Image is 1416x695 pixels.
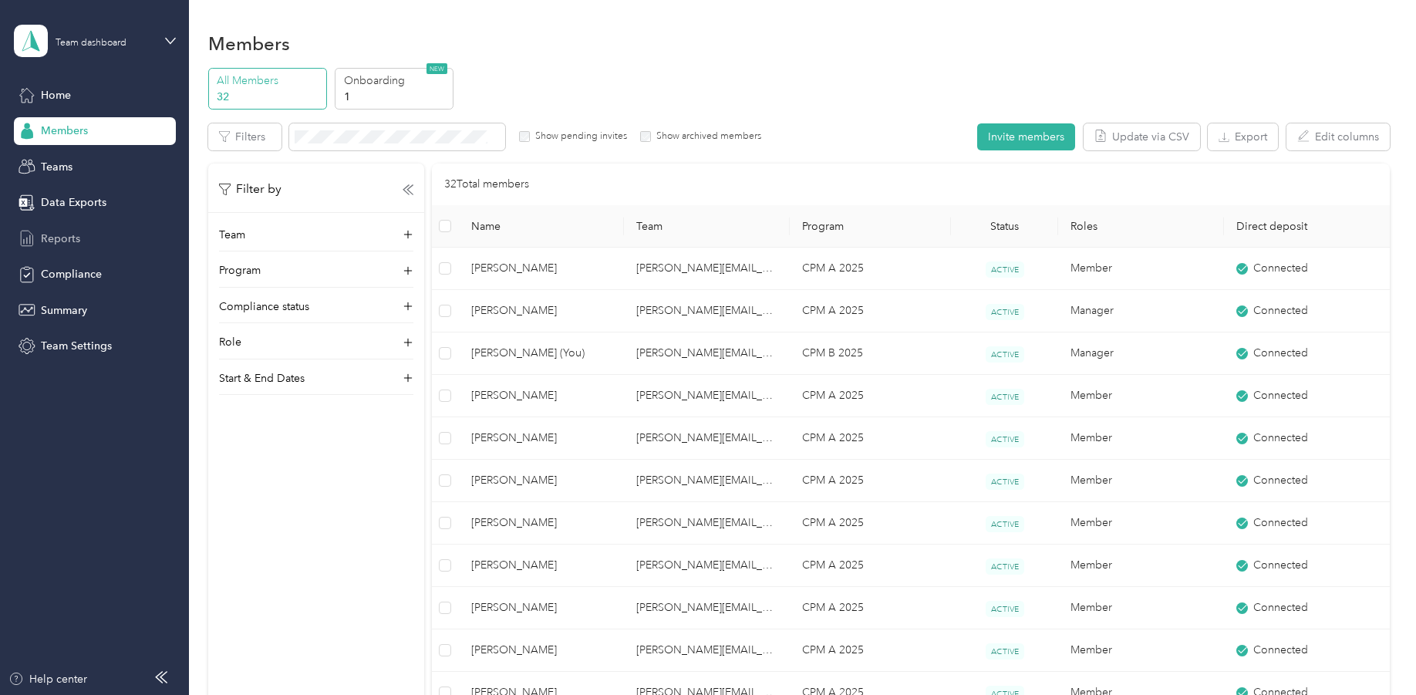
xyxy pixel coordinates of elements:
[1224,205,1390,248] th: Direct deposit
[344,89,449,105] p: 1
[219,370,305,386] p: Start & End Dates
[986,474,1024,490] span: ACTIVE
[986,261,1024,278] span: ACTIVE
[217,89,322,105] p: 32
[624,629,790,672] td: eric.mcclenny@optioncare.com
[1253,472,1308,489] span: Connected
[624,375,790,417] td: eric.mcclenny@optioncare.com
[41,302,87,319] span: Summary
[624,587,790,629] td: eric.mcclenny@optioncare.com
[1253,260,1308,277] span: Connected
[624,290,790,332] td: eric.mcclenny@optioncare.com
[1330,609,1416,695] iframe: Everlance-gr Chat Button Frame
[41,266,102,282] span: Compliance
[41,194,106,211] span: Data Exports
[459,248,625,290] td: Shannon ODonoghue
[1253,345,1308,362] span: Connected
[790,375,951,417] td: CPM A 2025
[1253,430,1308,447] span: Connected
[790,417,951,460] td: CPM A 2025
[471,387,612,404] span: [PERSON_NAME]
[219,180,282,199] p: Filter by
[1253,642,1308,659] span: Connected
[471,302,612,319] span: [PERSON_NAME]
[217,73,322,89] p: All Members
[790,290,951,332] td: CPM A 2025
[1253,515,1308,531] span: Connected
[208,35,290,52] h1: Members
[986,643,1024,660] span: ACTIVE
[459,417,625,460] td: Adrianne Jackson
[1058,587,1224,629] td: Member
[41,87,71,103] span: Home
[471,557,612,574] span: [PERSON_NAME]
[471,220,612,233] span: Name
[624,248,790,290] td: eric.mcclenny@optioncare.com
[219,334,241,350] p: Role
[1253,599,1308,616] span: Connected
[1058,248,1224,290] td: Member
[986,516,1024,532] span: ACTIVE
[1058,629,1224,672] td: Member
[790,587,951,629] td: CPM A 2025
[219,227,245,243] p: Team
[1286,123,1390,150] button: Edit columns
[986,558,1024,575] span: ACTIVE
[459,332,625,375] td: Janice Palazzo (You)
[1058,205,1224,248] th: Roles
[344,73,449,89] p: Onboarding
[651,130,761,143] label: Show archived members
[426,63,447,74] span: NEW
[530,130,627,143] label: Show pending invites
[1208,123,1278,150] button: Export
[41,231,80,247] span: Reports
[624,332,790,375] td: eric.mcclenny@optioncare.com
[624,205,790,248] th: Team
[624,545,790,587] td: eric.mcclenny@optioncare.com
[790,248,951,290] td: CPM A 2025
[624,460,790,502] td: eric.mcclenny@optioncare.com
[56,39,126,48] div: Team dashboard
[1253,302,1308,319] span: Connected
[986,431,1024,447] span: ACTIVE
[986,389,1024,405] span: ACTIVE
[459,587,625,629] td: James McKeever
[219,299,309,315] p: Compliance status
[459,290,625,332] td: Eric McClenny
[471,472,612,489] span: [PERSON_NAME]
[208,123,282,150] button: Filters
[1084,123,1200,150] button: Update via CSV
[790,629,951,672] td: CPM A 2025
[471,345,612,362] span: [PERSON_NAME] (You)
[1058,502,1224,545] td: Member
[459,375,625,417] td: Kellie O'Flaherty
[471,430,612,447] span: [PERSON_NAME]
[459,629,625,672] td: Jason Rhoades
[977,123,1075,150] button: Invite members
[444,176,529,193] p: 32 Total members
[471,515,612,531] span: [PERSON_NAME]
[1058,332,1224,375] td: Manager
[459,502,625,545] td: Stefanie Brown
[624,417,790,460] td: eric.mcclenny@optioncare.com
[790,545,951,587] td: CPM A 2025
[790,332,951,375] td: CPM B 2025
[790,205,951,248] th: Program
[459,460,625,502] td: Stacy Wilson
[1253,557,1308,574] span: Connected
[459,545,625,587] td: Victoria Wood
[986,346,1024,363] span: ACTIVE
[1058,460,1224,502] td: Member
[459,205,625,248] th: Name
[1253,387,1308,404] span: Connected
[8,671,87,687] button: Help center
[986,601,1024,617] span: ACTIVE
[624,502,790,545] td: eric.mcclenny@optioncare.com
[790,502,951,545] td: CPM A 2025
[41,123,88,139] span: Members
[951,205,1058,248] th: Status
[986,304,1024,320] span: ACTIVE
[41,159,72,175] span: Teams
[471,260,612,277] span: [PERSON_NAME]
[790,460,951,502] td: CPM A 2025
